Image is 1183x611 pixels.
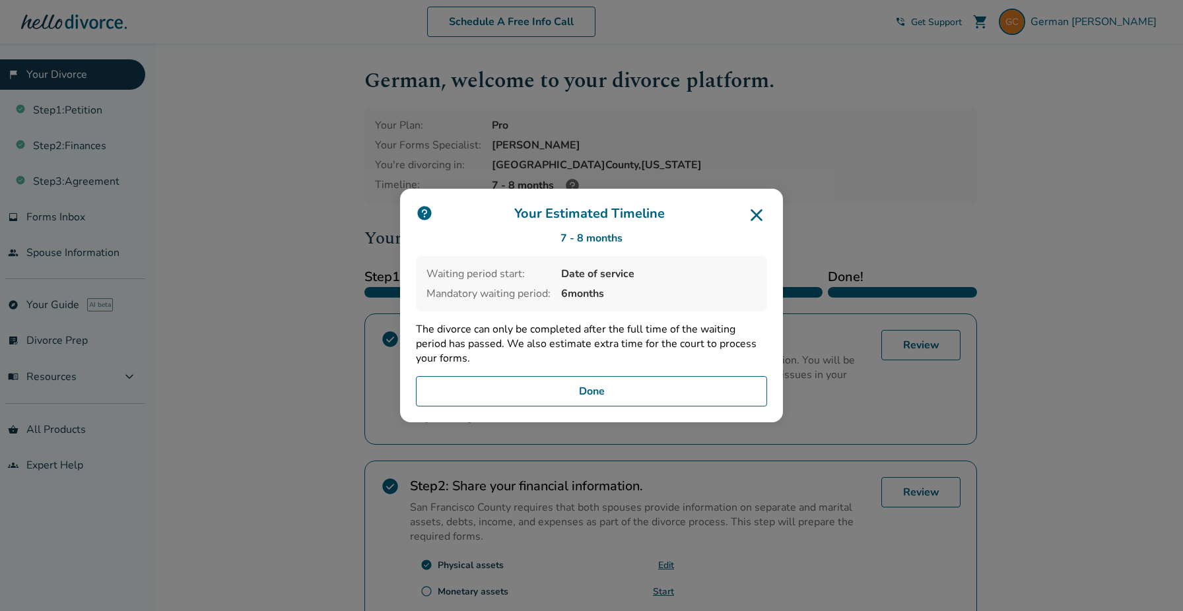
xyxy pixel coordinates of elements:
button: Done [416,376,767,406]
span: Date of service [561,267,757,281]
span: Mandatory waiting period: [426,286,551,301]
span: 6 months [561,286,757,301]
h3: Your Estimated Timeline [416,205,767,226]
div: 7 - 8 months [416,231,767,245]
img: icon [416,205,433,222]
iframe: Chat Widget [1117,548,1183,611]
p: The divorce can only be completed after the full time of the waiting period has passed. We also e... [416,322,767,366]
span: Waiting period start: [426,267,551,281]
